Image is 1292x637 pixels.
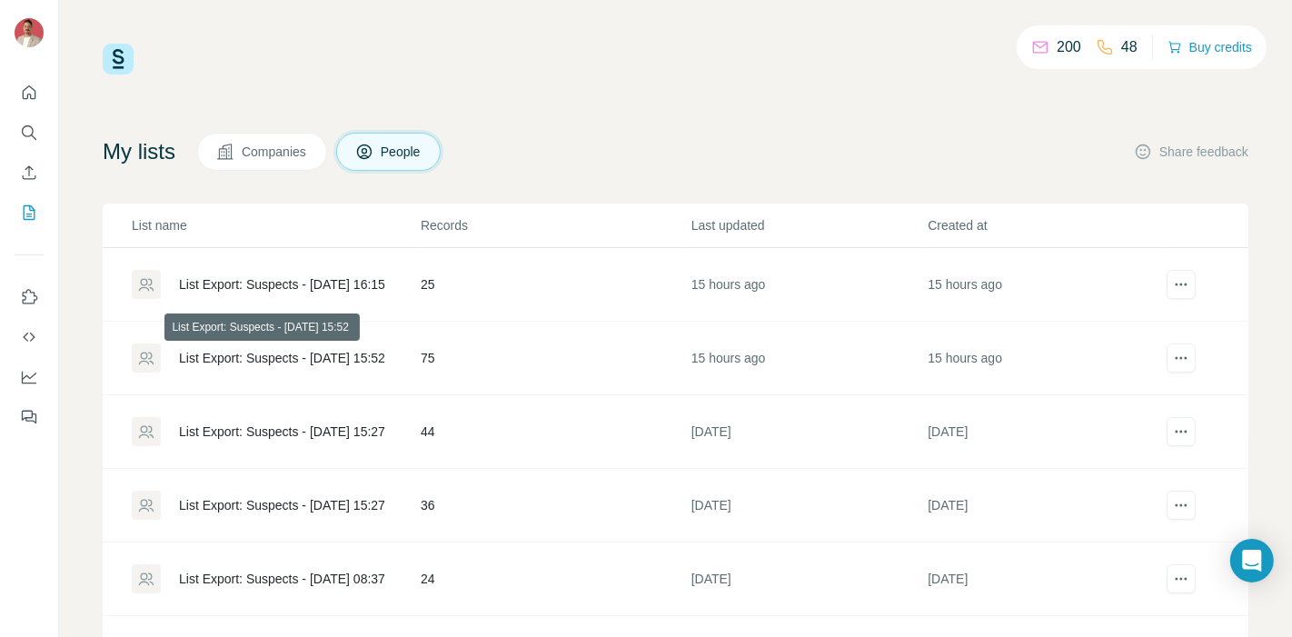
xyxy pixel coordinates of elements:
[927,322,1164,395] td: 15 hours ago
[132,216,419,234] p: List name
[691,248,928,322] td: 15 hours ago
[691,542,928,616] td: [DATE]
[15,361,44,393] button: Dashboard
[15,321,44,353] button: Use Surfe API
[420,542,691,616] td: 24
[1230,539,1274,582] div: Open Intercom Messenger
[381,143,422,161] span: People
[103,44,134,75] img: Surfe Logo
[179,423,385,441] div: List Export: Suspects - [DATE] 15:27
[927,395,1164,469] td: [DATE]
[103,137,175,166] h4: My lists
[1057,36,1081,58] p: 200
[1167,564,1196,593] button: actions
[15,116,44,149] button: Search
[420,395,691,469] td: 44
[15,18,44,47] img: Avatar
[15,401,44,433] button: Feedback
[691,216,927,234] p: Last updated
[1134,143,1248,161] button: Share feedback
[15,156,44,189] button: Enrich CSV
[179,349,385,367] div: List Export: Suspects - [DATE] 15:52
[15,196,44,229] button: My lists
[927,542,1164,616] td: [DATE]
[691,322,928,395] td: 15 hours ago
[927,469,1164,542] td: [DATE]
[420,469,691,542] td: 36
[928,216,1163,234] p: Created at
[179,496,385,514] div: List Export: Suspects - [DATE] 15:27
[1167,491,1196,520] button: actions
[1121,36,1138,58] p: 48
[421,216,690,234] p: Records
[691,395,928,469] td: [DATE]
[1167,270,1196,299] button: actions
[242,143,308,161] span: Companies
[1167,417,1196,446] button: actions
[927,248,1164,322] td: 15 hours ago
[1168,35,1252,60] button: Buy credits
[15,281,44,314] button: Use Surfe on LinkedIn
[691,469,928,542] td: [DATE]
[179,570,385,588] div: List Export: Suspects - [DATE] 08:37
[1167,343,1196,373] button: actions
[420,322,691,395] td: 75
[15,76,44,109] button: Quick start
[179,275,385,294] div: List Export: Suspects - [DATE] 16:15
[420,248,691,322] td: 25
